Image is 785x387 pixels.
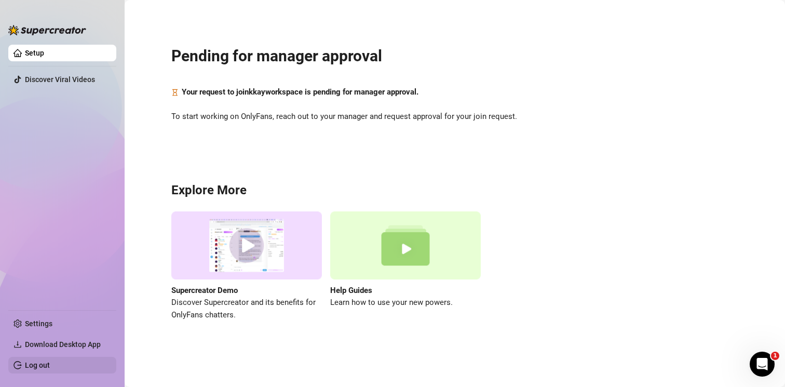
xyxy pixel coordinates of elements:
span: Discover Supercreator and its benefits for OnlyFans chatters. [171,297,322,321]
img: help guides [330,211,481,279]
img: supercreator demo [171,211,322,279]
iframe: Intercom live chat [750,352,775,377]
span: Download Desktop App [25,340,101,349]
span: Learn how to use your new powers. [330,297,481,309]
strong: Your request to join kkay workspace is pending for manager approval. [182,87,418,97]
span: download [13,340,22,349]
a: Log out [25,361,50,369]
span: hourglass [171,86,179,99]
h3: Explore More [171,182,738,199]
a: Settings [25,319,52,328]
strong: Supercreator Demo [171,286,238,295]
a: Help GuidesLearn how to use your new powers. [330,211,481,321]
img: logo-BBDzfeDw.svg [8,25,86,35]
a: Setup [25,49,44,57]
a: Discover Viral Videos [25,75,95,84]
span: To start working on OnlyFans, reach out to your manager and request approval for your join request. [171,111,738,123]
h2: Pending for manager approval [171,46,738,66]
strong: Help Guides [330,286,372,295]
a: Supercreator DemoDiscover Supercreator and its benefits for OnlyFans chatters. [171,211,322,321]
span: 1 [771,352,779,360]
